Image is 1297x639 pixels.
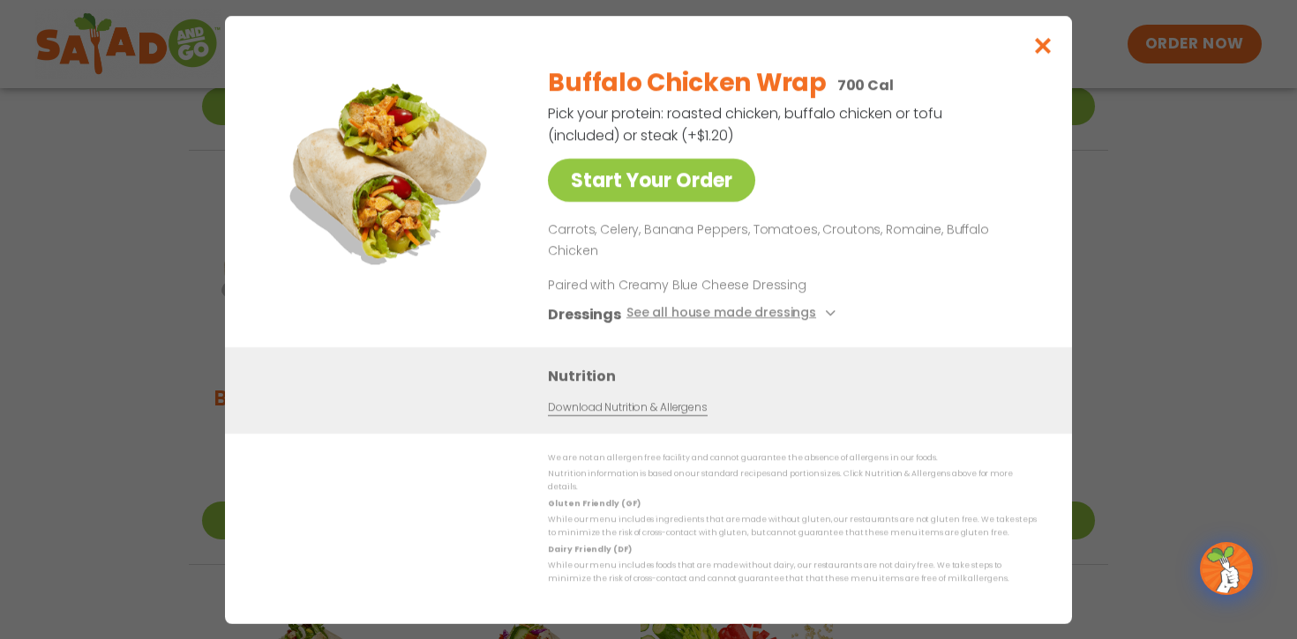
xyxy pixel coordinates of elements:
strong: Gluten Friendly (GF) [548,497,640,508]
p: While our menu includes foods that are made without dairy, our restaurants are not dairy free. We... [548,559,1037,586]
button: See all house made dressings [626,302,841,324]
strong: Dairy Friendly (DF) [548,543,631,554]
p: We are not an allergen free facility and cannot guarantee the absence of allergens in our foods. [548,451,1037,464]
h3: Nutrition [548,364,1046,386]
button: Close modal [1015,16,1072,75]
p: 700 Cal [837,74,894,96]
img: wpChatIcon [1202,544,1251,593]
img: Featured product photo for Buffalo Chicken Wrap [265,51,512,298]
p: Pick your protein: roasted chicken, buffalo chicken or tofu (included) or steak (+$1.20) [548,102,945,146]
h2: Buffalo Chicken Wrap [548,64,826,101]
a: Start Your Order [548,159,755,202]
p: While our menu includes ingredients that are made without gluten, our restaurants are not gluten ... [548,513,1037,540]
a: Download Nutrition & Allergens [548,398,707,415]
p: Paired with Creamy Blue Cheese Dressing [548,275,874,293]
p: Nutrition information is based on our standard recipes and portion sizes. Click Nutrition & Aller... [548,467,1037,494]
h3: Dressings [548,302,621,324]
p: Carrots, Celery, Banana Peppers, Tomatoes, Croutons, Romaine, Buffalo Chicken [548,219,1030,262]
